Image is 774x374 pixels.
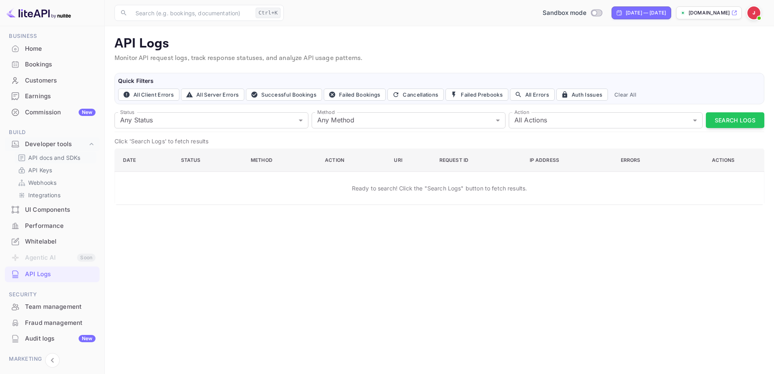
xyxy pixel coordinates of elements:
img: Jacques Rossouw [747,6,760,19]
div: Whitelabel [5,234,100,250]
a: Earnings [5,89,100,103]
div: Integrations [15,189,96,201]
p: API docs and SDKs [28,153,81,162]
a: Audit logsNew [5,331,100,346]
div: Performance [25,221,96,231]
label: Status [120,109,134,116]
div: Switch to Production mode [539,8,605,18]
th: Date [115,149,175,172]
a: Team management [5,299,100,314]
div: UI Components [25,205,96,215]
div: New [79,109,96,116]
span: Sandbox mode [543,8,587,18]
div: Customers [25,76,96,85]
button: Failed Prebooks [445,89,508,101]
p: Monitor API request logs, track response statuses, and analyze API usage patterns. [114,54,764,63]
th: Action [318,149,387,172]
div: API Keys [15,164,96,176]
p: Click 'Search Logs' to fetch results [114,137,764,145]
th: Status [175,149,244,172]
div: Any Method [312,112,506,128]
div: Team management [25,302,96,312]
button: Search Logs [706,112,764,128]
button: Cancellations [387,89,444,101]
span: Security [5,290,100,299]
div: Bookings [5,57,100,72]
div: Home [25,44,96,54]
a: API Keys [18,166,93,174]
p: Ready to search! Click the "Search Logs" button to fetch results. [352,184,527,192]
div: Customers [5,73,100,89]
div: API Logs [25,270,96,279]
div: Any Status [114,112,308,128]
div: Bookings [25,60,96,69]
div: Home [5,41,100,57]
h6: Quick Filters [118,76,761,85]
a: Customers [5,73,100,88]
div: Earnings [25,92,96,101]
a: Webhooks [18,178,93,187]
a: Bookings [5,57,100,72]
div: New [79,335,96,342]
a: Whitelabel [5,234,100,249]
label: Action [514,109,529,116]
th: Request ID [433,149,523,172]
th: Method [244,149,318,172]
a: Fraud management [5,315,100,330]
p: Integrations [28,191,60,199]
button: All Client Errors [118,89,179,101]
span: Build [5,128,100,137]
a: Integrations [18,191,93,199]
div: All Actions [509,112,703,128]
div: Ctrl+K [256,8,281,18]
button: Failed Bookings [324,89,386,101]
a: CommissionNew [5,105,100,120]
img: LiteAPI logo [6,6,71,19]
div: Audit logs [25,334,96,343]
p: API Logs [114,36,764,52]
div: Fraud management [5,315,100,331]
span: Business [5,32,100,41]
button: All Server Errors [181,89,244,101]
th: URI [387,149,433,172]
button: Successful Bookings [246,89,322,101]
input: Search (e.g. bookings, documentation) [131,5,252,21]
th: Errors [614,149,684,172]
a: API docs and SDKs [18,153,93,162]
th: Actions [684,149,764,172]
a: API Logs [5,267,100,281]
button: Clear All [611,89,639,101]
div: Audit logsNew [5,331,100,347]
div: Performance [5,218,100,234]
div: UI Components [5,202,100,218]
th: IP Address [523,149,614,172]
div: Commission [25,108,96,117]
a: Home [5,41,100,56]
div: Team management [5,299,100,315]
label: Method [317,109,335,116]
p: API Keys [28,166,52,174]
div: Whitelabel [25,237,96,246]
div: [DATE] — [DATE] [626,9,666,17]
p: Webhooks [28,178,56,187]
a: Performance [5,218,100,233]
button: Auth Issues [556,89,608,101]
div: Developer tools [25,140,87,149]
span: Marketing [5,355,100,364]
p: [DOMAIN_NAME] [689,9,730,17]
div: Developer tools [5,137,100,151]
a: UI Components [5,202,100,217]
button: All Errors [510,89,555,101]
div: API docs and SDKs [15,152,96,163]
button: Collapse navigation [45,353,60,368]
div: Webhooks [15,177,96,188]
div: Fraud management [25,318,96,328]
